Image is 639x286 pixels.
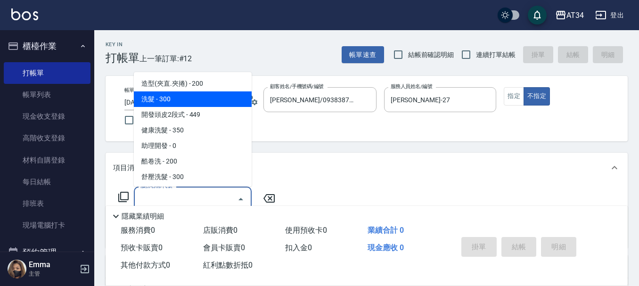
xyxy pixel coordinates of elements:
[134,123,252,138] span: 健康洗髮 - 350
[134,138,252,154] span: 助理開發 - 0
[4,106,90,127] a: 現金收支登錄
[4,240,90,265] button: 預約管理
[4,127,90,149] a: 高階收支登錄
[368,243,404,252] span: 現金應收 0
[8,260,26,278] img: Person
[134,169,252,185] span: 舒壓洗髮 - 300
[408,50,454,60] span: 結帳前確認明細
[4,84,90,106] a: 帳單列表
[134,185,252,200] span: 接髮洗 - 300
[504,87,524,106] button: 指定
[233,192,248,207] button: Close
[524,87,550,106] button: 不指定
[121,261,170,270] span: 其他付款方式 0
[134,91,252,107] span: 洗髮 - 300
[4,149,90,171] a: 材料自購登錄
[121,243,163,252] span: 預收卡販賣 0
[124,95,216,110] input: YYYY/MM/DD hh:mm
[29,270,77,278] p: 主管
[203,226,238,235] span: 店販消費 0
[4,193,90,214] a: 排班表
[391,83,432,90] label: 服務人員姓名/編號
[4,62,90,84] a: 打帳單
[285,243,312,252] span: 扣入金 0
[134,76,252,91] span: 造型(夾直.夾捲) - 200
[106,51,139,65] h3: 打帳單
[368,226,404,235] span: 業績合計 0
[29,260,77,270] h5: Emma
[11,8,38,20] img: Logo
[342,46,384,64] button: 帳單速查
[139,53,192,65] span: 上一筆訂單:#12
[591,7,628,24] button: 登出
[528,6,547,25] button: save
[106,41,139,48] h2: Key In
[270,83,324,90] label: 顧客姓名/手機號碼/編號
[4,34,90,58] button: 櫃檯作業
[124,87,144,94] label: 帳單日期
[122,212,164,221] p: 隱藏業績明細
[113,163,141,173] p: 項目消費
[134,154,252,169] span: 酷卷洗 - 200
[203,243,245,252] span: 會員卡販賣 0
[551,6,588,25] button: AT34
[106,153,628,183] div: 項目消費
[203,261,253,270] span: 紅利點數折抵 0
[134,107,252,123] span: 開發頭皮2段式 - 449
[4,214,90,236] a: 現場電腦打卡
[566,9,584,21] div: AT34
[285,226,327,235] span: 使用預收卡 0
[4,171,90,193] a: 每日結帳
[476,50,516,60] span: 連續打單結帳
[121,226,155,235] span: 服務消費 0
